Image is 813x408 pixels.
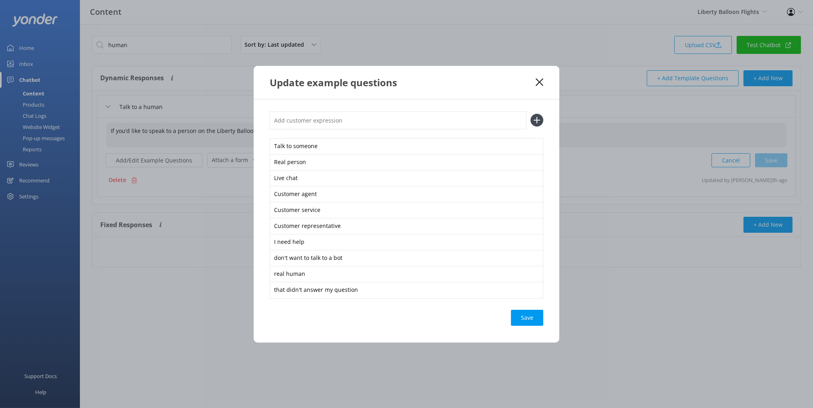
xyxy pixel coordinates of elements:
[270,138,543,155] div: Talk to someone
[270,202,543,219] div: Customer service
[270,111,527,129] input: Add customer expression
[270,250,543,267] div: don't want to talk to a bot
[270,186,543,203] div: Customer agent
[270,282,543,299] div: that didn't answer my question
[270,170,543,187] div: Live chat
[536,78,543,86] button: Close
[270,218,543,235] div: Customer representative
[511,310,543,326] button: Save
[270,266,543,283] div: real human
[270,154,543,171] div: Real person
[270,234,543,251] div: I need help
[270,76,536,89] div: Update example questions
